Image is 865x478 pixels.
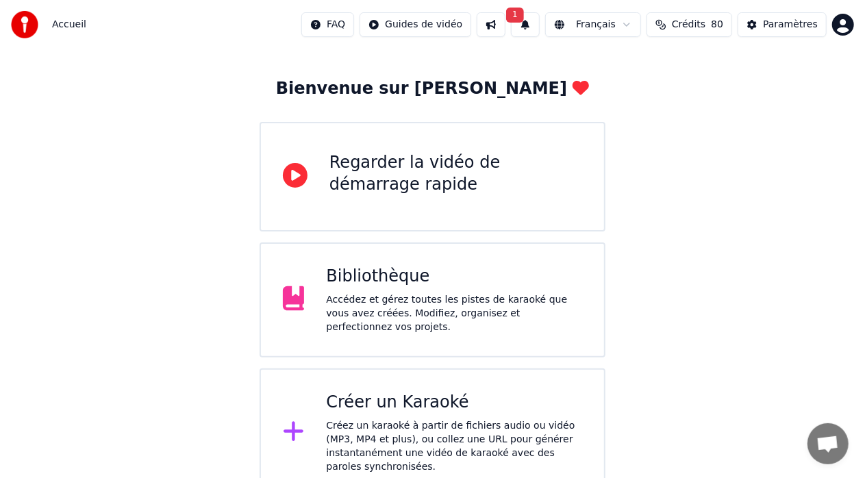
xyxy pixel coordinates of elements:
div: Bibliothèque [326,266,582,288]
span: 1 [506,8,524,23]
button: Crédits80 [647,12,732,37]
div: Ouvrir le chat [807,423,849,464]
div: Bienvenue sur [PERSON_NAME] [276,78,589,100]
span: 80 [711,18,723,32]
div: Créez un karaoké à partir de fichiers audio ou vidéo (MP3, MP4 et plus), ou collez une URL pour g... [326,419,582,474]
img: youka [11,11,38,38]
span: Crédits [672,18,705,32]
button: 1 [511,12,540,37]
button: FAQ [301,12,354,37]
button: Paramètres [738,12,827,37]
div: Accédez et gérez toutes les pistes de karaoké que vous avez créées. Modifiez, organisez et perfec... [326,293,582,334]
div: Regarder la vidéo de démarrage rapide [329,152,582,196]
div: Paramètres [763,18,818,32]
nav: breadcrumb [52,18,86,32]
button: Guides de vidéo [360,12,471,37]
div: Créer un Karaoké [326,392,582,414]
span: Accueil [52,18,86,32]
